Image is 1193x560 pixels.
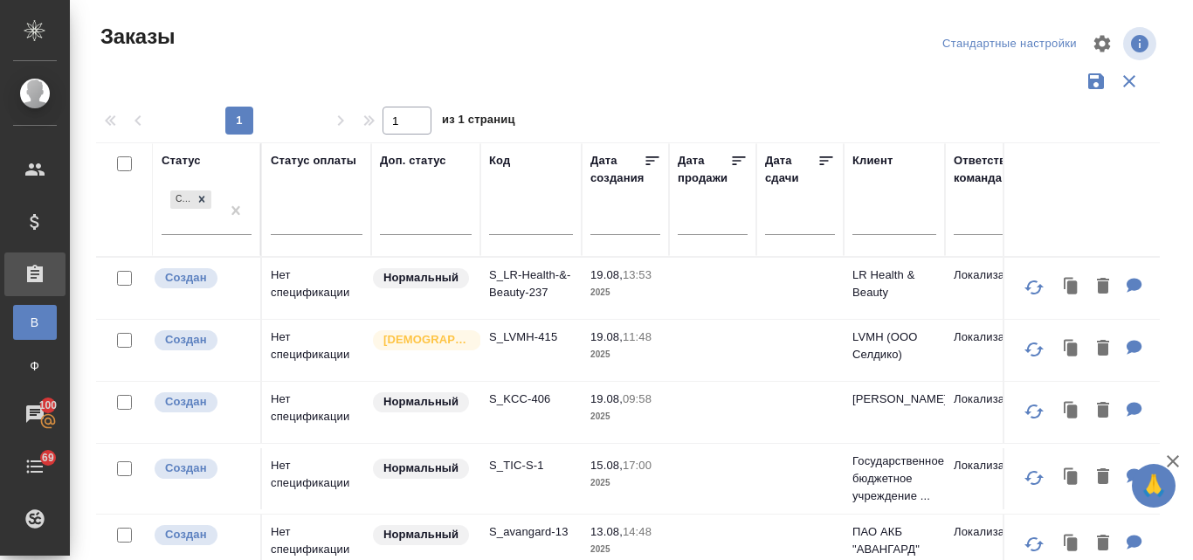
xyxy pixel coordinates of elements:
button: Обновить [1013,457,1055,499]
p: S_avangard-13 [489,523,573,541]
button: Сбросить фильтры [1113,65,1146,98]
p: 09:58 [623,392,652,405]
span: из 1 страниц [442,109,515,135]
p: Нормальный [383,460,459,477]
p: 11:48 [623,330,652,343]
p: S_LVMH-415 [489,328,573,346]
a: Ф [13,349,57,384]
p: Создан [165,393,207,411]
td: Нет спецификации [262,258,371,319]
p: Нормальный [383,526,459,543]
div: Выставляется автоматически при создании заказа [153,523,252,547]
div: Выставляется автоматически при создании заказа [153,328,252,352]
p: [DEMOGRAPHIC_DATA] [383,331,471,349]
p: 2025 [590,541,660,558]
button: Удалить [1088,331,1118,367]
p: 19.08, [590,330,623,343]
a: В [13,305,57,340]
td: Локализация [945,258,1046,319]
td: Локализация [945,382,1046,443]
span: 🙏 [1139,467,1169,504]
td: Нет спецификации [262,320,371,381]
span: Ф [22,357,48,375]
div: Статус по умолчанию для стандартных заказов [371,391,472,414]
button: Клонировать [1055,393,1088,429]
div: Выставляется автоматически при создании заказа [153,266,252,290]
p: 15.08, [590,459,623,472]
p: Государственное бюджетное учреждение ... [852,453,936,505]
button: 🙏 [1132,464,1176,508]
button: Клонировать [1055,269,1088,305]
p: ПАО АКБ "АВАНГАРД" [852,523,936,558]
span: В [22,314,48,331]
button: Удалить [1088,393,1118,429]
button: Обновить [1013,328,1055,370]
p: 19.08, [590,392,623,405]
span: 100 [29,397,68,414]
button: Обновить [1013,266,1055,308]
div: Статус [162,152,201,169]
p: 2025 [590,474,660,492]
p: Создан [165,269,207,287]
p: 2025 [590,284,660,301]
button: Удалить [1088,460,1118,495]
a: 100 [4,392,66,436]
div: Создан [170,190,192,209]
p: 2025 [590,408,660,425]
button: Клонировать [1055,331,1088,367]
td: Локализация [945,320,1046,381]
p: Создан [165,526,207,543]
p: 14:48 [623,525,652,538]
p: LVMH (ООО Селдико) [852,328,936,363]
div: Дата продажи [678,152,730,187]
p: S_LR-Health-&-Beauty-237 [489,266,573,301]
p: 17:00 [623,459,652,472]
p: 19.08, [590,268,623,281]
p: Создан [165,331,207,349]
p: 13.08, [590,525,623,538]
span: Заказы [96,23,175,51]
td: Нет спецификации [262,448,371,509]
div: Статус оплаты [271,152,356,169]
span: Посмотреть информацию [1123,27,1160,60]
p: Нормальный [383,393,459,411]
div: Статус по умолчанию для стандартных заказов [371,457,472,480]
p: [PERSON_NAME] [852,391,936,408]
button: Удалить [1088,269,1118,305]
div: Дата создания [590,152,644,187]
div: Доп. статус [380,152,446,169]
button: Клонировать [1055,460,1088,495]
div: Дата сдачи [765,152,817,187]
td: Нет спецификации [262,382,371,443]
p: 2025 [590,346,660,363]
div: Ответственная команда [954,152,1040,187]
p: S_TIC-S-1 [489,457,573,474]
button: Сохранить фильтры [1079,65,1113,98]
button: Обновить [1013,391,1055,432]
button: Для КМ: от КВ с русского языка на китайский язык. перевод для участия в международной выставке «C... [1118,460,1151,495]
span: Настроить таблицу [1081,23,1123,65]
div: split button [938,31,1081,58]
div: Код [489,152,510,169]
p: LR Health & Beauty [852,266,936,301]
span: 69 [31,449,65,467]
a: 69 [4,445,66,488]
div: Создан [169,189,213,211]
div: Клиент [852,152,893,169]
td: Локализация [945,448,1046,509]
p: 13:53 [623,268,652,281]
p: Нормальный [383,269,459,287]
p: S_KCC-406 [489,391,573,408]
p: Создан [165,460,207,477]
